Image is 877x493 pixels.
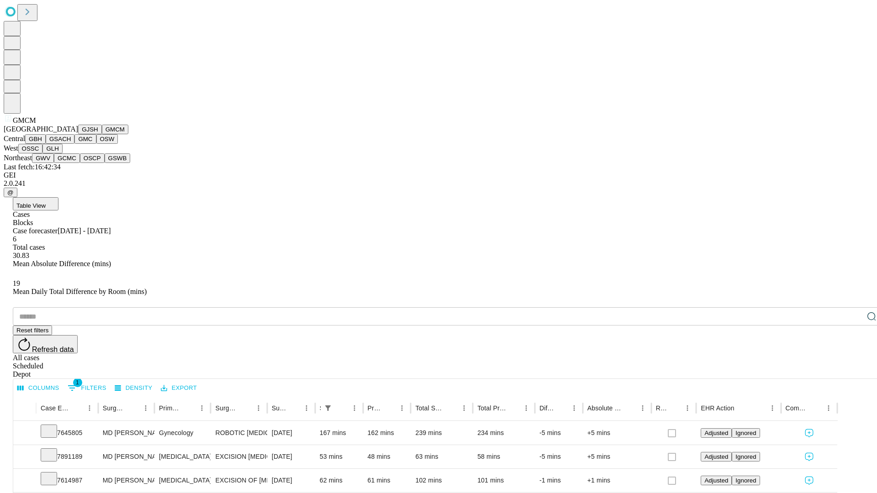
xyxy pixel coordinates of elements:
[507,402,520,414] button: Sort
[320,404,321,412] div: Scheduled In Room Duration
[335,402,348,414] button: Sort
[105,153,131,163] button: GSWB
[272,469,311,492] div: [DATE]
[477,404,506,412] div: Total Predicted Duration
[215,469,262,492] div: EXCISION OF [MEDICAL_DATA] SIMPLE
[415,445,468,468] div: 63 mins
[701,452,732,462] button: Adjusted
[587,469,647,492] div: +1 mins
[15,381,62,395] button: Select columns
[809,402,822,414] button: Sort
[103,404,126,412] div: Surgeon Name
[701,404,734,412] div: EHR Action
[103,421,150,445] div: MD [PERSON_NAME]
[732,428,760,438] button: Ignored
[320,445,359,468] div: 53 mins
[681,402,694,414] button: Menu
[368,469,407,492] div: 61 mins
[16,202,46,209] span: Table View
[13,325,52,335] button: Reset filters
[13,243,45,251] span: Total cases
[4,171,873,179] div: GEI
[701,428,732,438] button: Adjusted
[348,402,361,414] button: Menu
[704,477,728,484] span: Adjusted
[477,469,530,492] div: 101 mins
[102,125,128,134] button: GMCM
[41,445,94,468] div: 7891189
[127,402,139,414] button: Sort
[7,189,14,196] span: @
[41,421,94,445] div: 7645805
[54,153,80,163] button: GCMC
[786,404,808,412] div: Comments
[623,402,636,414] button: Sort
[96,134,118,144] button: OSW
[704,453,728,460] span: Adjusted
[766,402,779,414] button: Menu
[4,188,17,197] button: @
[732,476,760,485] button: Ignored
[13,335,78,353] button: Refresh data
[732,452,760,462] button: Ignored
[704,430,728,436] span: Adjusted
[195,402,208,414] button: Menu
[520,402,533,414] button: Menu
[320,469,359,492] div: 62 mins
[4,163,61,171] span: Last fetch: 16:42:34
[445,402,458,414] button: Sort
[16,327,48,334] span: Reset filters
[13,260,111,267] span: Mean Absolute Difference (mins)
[252,402,265,414] button: Menu
[18,473,32,489] button: Expand
[13,288,147,295] span: Mean Daily Total Difference by Room (mins)
[587,445,647,468] div: +5 mins
[300,402,313,414] button: Menu
[65,381,109,395] button: Show filters
[735,477,756,484] span: Ignored
[320,421,359,445] div: 167 mins
[539,404,554,412] div: Difference
[80,153,105,163] button: OSCP
[25,134,46,144] button: GBH
[287,402,300,414] button: Sort
[159,421,206,445] div: Gynecology
[74,134,96,144] button: GMC
[73,378,82,387] span: 1
[215,404,238,412] div: Surgery Name
[13,252,29,259] span: 30.83
[112,381,155,395] button: Density
[539,421,578,445] div: -5 mins
[18,449,32,465] button: Expand
[13,197,58,210] button: Table View
[139,402,152,414] button: Menu
[32,153,54,163] button: GWV
[822,402,835,414] button: Menu
[103,445,150,468] div: MD [PERSON_NAME] [PERSON_NAME] Md
[396,402,408,414] button: Menu
[568,402,581,414] button: Menu
[587,421,647,445] div: +5 mins
[368,421,407,445] div: 162 mins
[13,227,58,235] span: Case forecaster
[41,469,94,492] div: 7614987
[272,404,286,412] div: Surgery Date
[415,469,468,492] div: 102 mins
[103,469,150,492] div: MD [PERSON_NAME] [PERSON_NAME] Md
[368,404,382,412] div: Predicted In Room Duration
[18,425,32,441] button: Expand
[587,404,623,412] div: Absolute Difference
[735,453,756,460] span: Ignored
[78,125,102,134] button: GJSH
[477,445,530,468] div: 58 mins
[83,402,96,414] button: Menu
[4,179,873,188] div: 2.0.241
[159,445,206,468] div: [MEDICAL_DATA]
[159,469,206,492] div: [MEDICAL_DATA]
[18,144,43,153] button: OSSC
[322,402,334,414] button: Show filters
[668,402,681,414] button: Sort
[215,421,262,445] div: ROBOTIC [MEDICAL_DATA] [MEDICAL_DATA] REMOVAL TUBES AND OVARIES FOR UTERUS 250GM OR LESS
[656,404,668,412] div: Resolved in EHR
[4,125,78,133] span: [GEOGRAPHIC_DATA]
